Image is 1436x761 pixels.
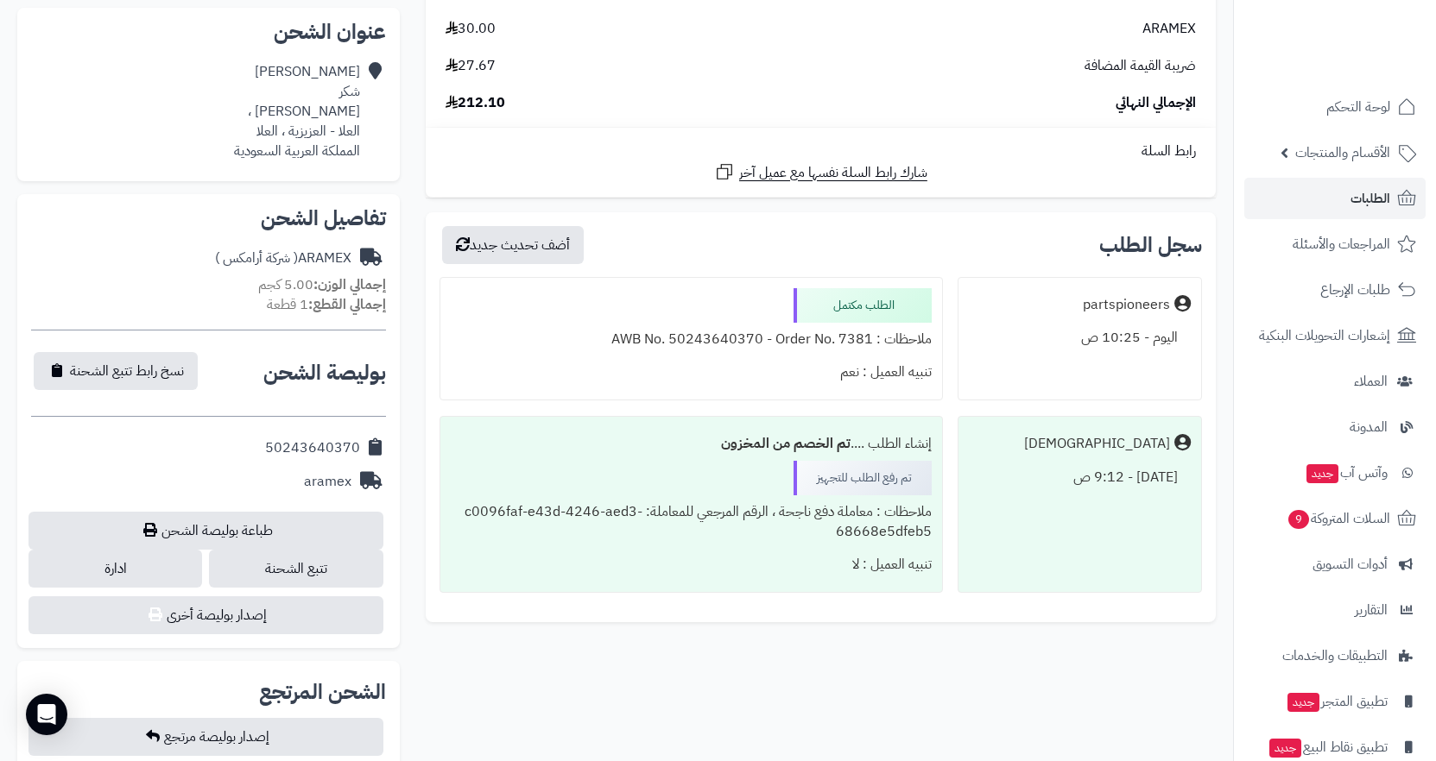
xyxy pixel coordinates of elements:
span: 30.00 [446,19,496,39]
strong: إجمالي القطع: [308,294,386,315]
div: تم رفع الطلب للتجهيز [794,461,932,495]
a: لوحة التحكم [1244,86,1426,128]
div: aramex [304,472,351,492]
a: التقارير [1244,589,1426,631]
a: تتبع الشحنة [209,550,383,588]
a: المراجعات والأسئلة [1244,223,1426,265]
a: إشعارات التحويلات البنكية [1244,315,1426,356]
span: نسخ رابط تتبع الشحنة [70,361,184,381]
span: وآتس آب [1305,461,1388,485]
a: أدوات التسويق [1244,544,1426,585]
span: 27.67 [446,56,496,76]
button: إصدار بوليصة مرتجع [28,718,383,756]
img: logo-2.png [1319,46,1420,82]
span: العملاء [1354,369,1388,393]
div: partspioneers [1083,295,1170,315]
div: تنبيه العميل : نعم [451,355,932,389]
div: ملاحظات : معاملة دفع ناجحة ، الرقم المرجعي للمعاملة: c0096faf-e43d-4246-aed3-68668e5dfeb5 [451,495,932,549]
small: 1 قطعة [267,294,386,315]
span: 9 [1288,510,1309,529]
span: السلات المتروكة [1287,506,1390,531]
span: ( شركة أرامكس ) [215,248,298,268]
div: [DEMOGRAPHIC_DATA] [1024,434,1170,454]
h2: عنوان الشحن [31,22,386,42]
span: المراجعات والأسئلة [1293,232,1390,256]
strong: إجمالي الوزن: [313,274,386,295]
div: ARAMEX [215,248,351,268]
a: تطبيق المتجرجديد [1244,681,1426,722]
span: تطبيق نقاط البيع [1268,735,1388,759]
span: الإجمالي النهائي [1116,93,1196,113]
span: لوحة التحكم [1326,95,1390,119]
span: الطلبات [1351,186,1390,211]
button: نسخ رابط تتبع الشحنة [34,352,198,390]
span: أدوات التسويق [1313,552,1388,576]
a: ادارة [28,550,202,588]
div: إنشاء الطلب .... [451,427,932,461]
b: تم الخصم من المخزون [721,433,851,454]
h3: سجل الطلب [1099,235,1202,255]
div: اليوم - 10:25 ص [969,321,1191,355]
span: 212.10 [446,93,505,113]
span: التقارير [1355,598,1388,622]
span: الأقسام والمنتجات [1295,141,1390,165]
small: 5.00 كجم [258,274,386,295]
span: جديد [1306,464,1338,483]
button: أضف تحديث جديد [442,226,584,264]
span: تطبيق المتجر [1286,689,1388,714]
span: المدونة [1350,415,1388,439]
h2: الشحن المرتجع [259,682,386,702]
span: ARAMEX [1142,19,1196,39]
a: السلات المتروكة9 [1244,498,1426,539]
span: طلبات الإرجاع [1320,278,1390,302]
div: رابط السلة [433,142,1209,161]
div: تنبيه العميل : لا [451,548,932,582]
span: التطبيقات والخدمات [1282,644,1388,668]
span: جديد [1269,739,1301,758]
a: التطبيقات والخدمات [1244,635,1426,676]
span: جديد [1287,693,1319,712]
a: العملاء [1244,361,1426,402]
h2: بوليصة الشحن [263,362,386,383]
a: وآتس آبجديد [1244,452,1426,494]
a: طلبات الإرجاع [1244,269,1426,311]
a: شارك رابط السلة نفسها مع عميل آخر [714,161,927,183]
div: Open Intercom Messenger [26,694,67,735]
div: [DATE] - 9:12 ص [969,461,1191,494]
span: ضريبة القيمة المضافة [1085,56,1196,76]
div: 50243640370 [265,438,360,458]
h2: تفاصيل الشحن [31,208,386,229]
a: الطلبات [1244,178,1426,219]
div: الطلب مكتمل [794,288,932,323]
a: المدونة [1244,406,1426,448]
span: إشعارات التحويلات البنكية [1259,324,1390,348]
a: طباعة بوليصة الشحن [28,512,383,550]
span: شارك رابط السلة نفسها مع عميل آخر [739,163,927,183]
div: [PERSON_NAME] شكر [PERSON_NAME] ، العلا - العزيزية ، العلا المملكة العربية السعودية [234,62,360,160]
div: ملاحظات : AWB No. 50243640370 - Order No. 7381 [451,323,932,356]
button: إصدار بوليصة أخرى [28,596,383,634]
